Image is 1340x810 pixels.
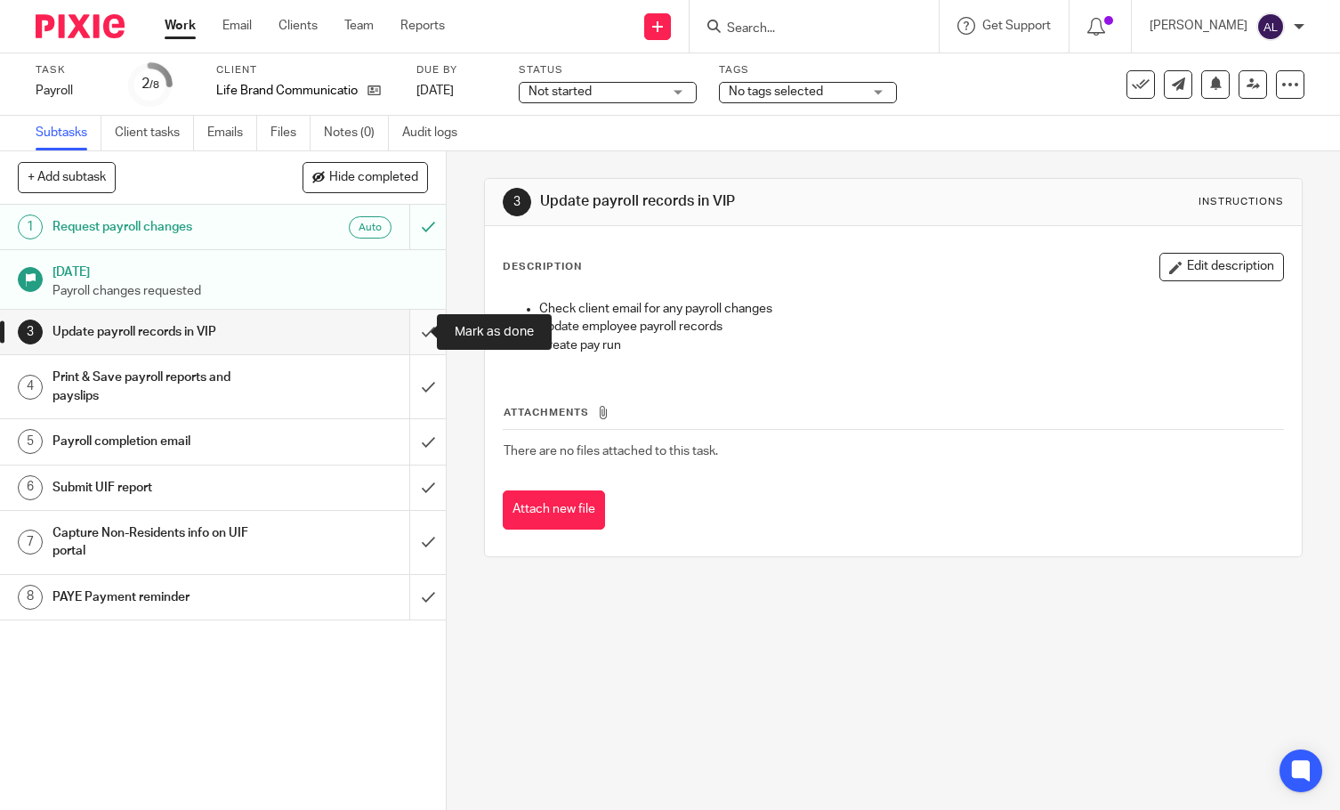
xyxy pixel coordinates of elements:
a: Client tasks [115,116,194,150]
div: 2 [141,74,159,94]
p: [PERSON_NAME] [1150,17,1247,35]
label: Tags [719,63,897,77]
a: Work [165,17,196,35]
button: Edit description [1159,253,1284,281]
button: Hide completed [303,162,428,192]
div: 6 [18,475,43,500]
label: Client [216,63,394,77]
h1: Submit UIF report [52,474,278,501]
h1: Update payroll records in VIP [540,192,931,211]
p: Life Brand Communications [216,82,359,100]
p: Description [503,260,582,274]
a: Emails [207,116,257,150]
div: Instructions [1199,195,1284,209]
div: 4 [18,375,43,400]
h1: [DATE] [52,259,428,281]
div: Payroll [36,82,107,100]
a: Audit logs [402,116,471,150]
h1: Print & Save payroll reports and payslips [52,364,278,409]
span: [DATE] [416,85,454,97]
input: Search [725,21,885,37]
p: Update employee payroll records [539,318,1283,336]
a: Notes (0) [324,116,389,150]
div: 3 [503,188,531,216]
h1: Update payroll records in VIP [52,319,278,345]
div: 5 [18,429,43,454]
span: Hide completed [329,171,418,185]
label: Status [519,63,697,77]
span: There are no files attached to this task. [504,445,718,458]
a: Email [222,17,252,35]
div: 7 [18,530,43,555]
button: Attach new file [503,490,605,531]
h1: Payroll completion email [52,428,278,455]
button: + Add subtask [18,162,116,192]
div: 8 [18,585,43,610]
a: Clients [278,17,318,35]
span: Attachments [504,408,589,417]
h1: Request payroll changes [52,214,278,240]
span: Get Support [982,20,1051,32]
p: Create pay run [539,336,1283,354]
a: Reports [400,17,445,35]
a: Files [270,116,311,150]
p: Payroll changes requested [52,282,428,300]
div: 3 [18,320,43,344]
img: svg%3E [1256,12,1285,41]
h1: Capture Non-Residents info on UIF portal [52,520,278,565]
div: Auto [349,216,392,239]
img: Pixie [36,14,125,38]
p: Check client email for any payroll changes [539,300,1283,318]
label: Task [36,63,107,77]
a: Team [344,17,374,35]
span: Not started [529,85,592,98]
label: Due by [416,63,496,77]
span: No tags selected [729,85,823,98]
small: /8 [149,80,159,90]
h1: PAYE Payment reminder [52,584,278,611]
a: Subtasks [36,116,101,150]
div: 1 [18,215,43,239]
